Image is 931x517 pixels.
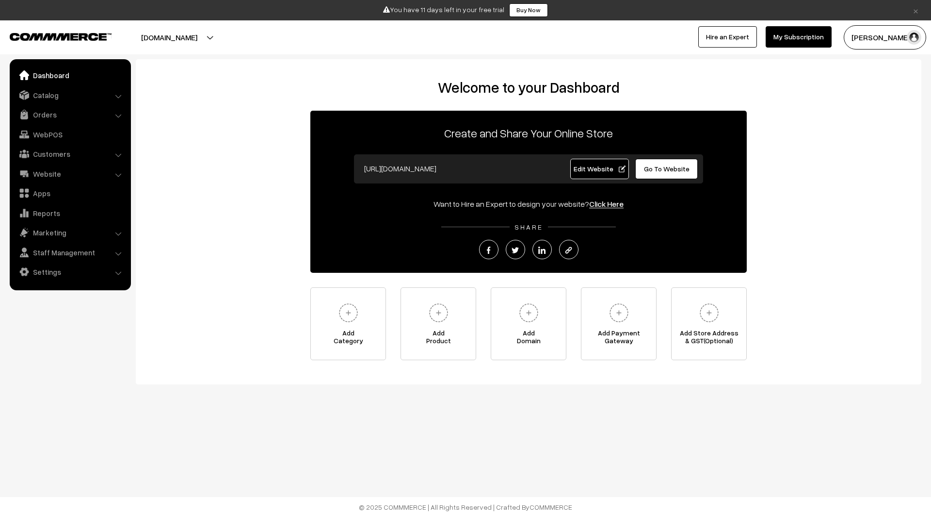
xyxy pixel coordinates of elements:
[589,199,624,209] a: Click Here
[12,165,128,183] a: Website
[12,145,128,163] a: Customers
[12,224,128,241] a: Marketing
[510,223,548,231] span: SHARE
[3,3,928,17] div: You have 11 days left in your free trial
[909,4,922,16] a: ×
[530,503,572,511] a: COMMMERCE
[12,184,128,202] a: Apps
[401,329,476,349] span: Add Product
[12,204,128,222] a: Reports
[844,25,926,50] button: [PERSON_NAME]
[12,244,128,261] a: Staff Management
[10,30,95,42] a: COMMMERCE
[581,329,656,349] span: Add Payment Gateway
[12,67,128,84] a: Dashboard
[635,159,698,179] a: Go To Website
[574,165,626,173] span: Edit Website
[310,124,747,142] p: Create and Share Your Online Store
[606,300,632,326] img: plus.svg
[12,126,128,143] a: WebPOS
[10,33,112,40] img: COMMMERCE
[644,165,690,173] span: Go To Website
[570,159,629,179] a: Edit Website
[491,287,566,360] a: AddDomain
[12,86,128,104] a: Catalog
[145,79,912,96] h2: Welcome to your Dashboard
[310,287,386,360] a: AddCategory
[12,106,128,123] a: Orders
[698,26,757,48] a: Hire an Expert
[310,198,747,210] div: Want to Hire an Expert to design your website?
[515,300,542,326] img: plus.svg
[907,30,921,45] img: user
[107,25,231,50] button: [DOMAIN_NAME]
[12,263,128,281] a: Settings
[491,329,566,349] span: Add Domain
[509,3,548,17] a: Buy Now
[672,329,746,349] span: Add Store Address & GST(Optional)
[401,287,476,360] a: AddProduct
[425,300,452,326] img: plus.svg
[581,287,657,360] a: Add PaymentGateway
[766,26,832,48] a: My Subscription
[671,287,747,360] a: Add Store Address& GST(Optional)
[311,329,385,349] span: Add Category
[335,300,362,326] img: plus.svg
[696,300,722,326] img: plus.svg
